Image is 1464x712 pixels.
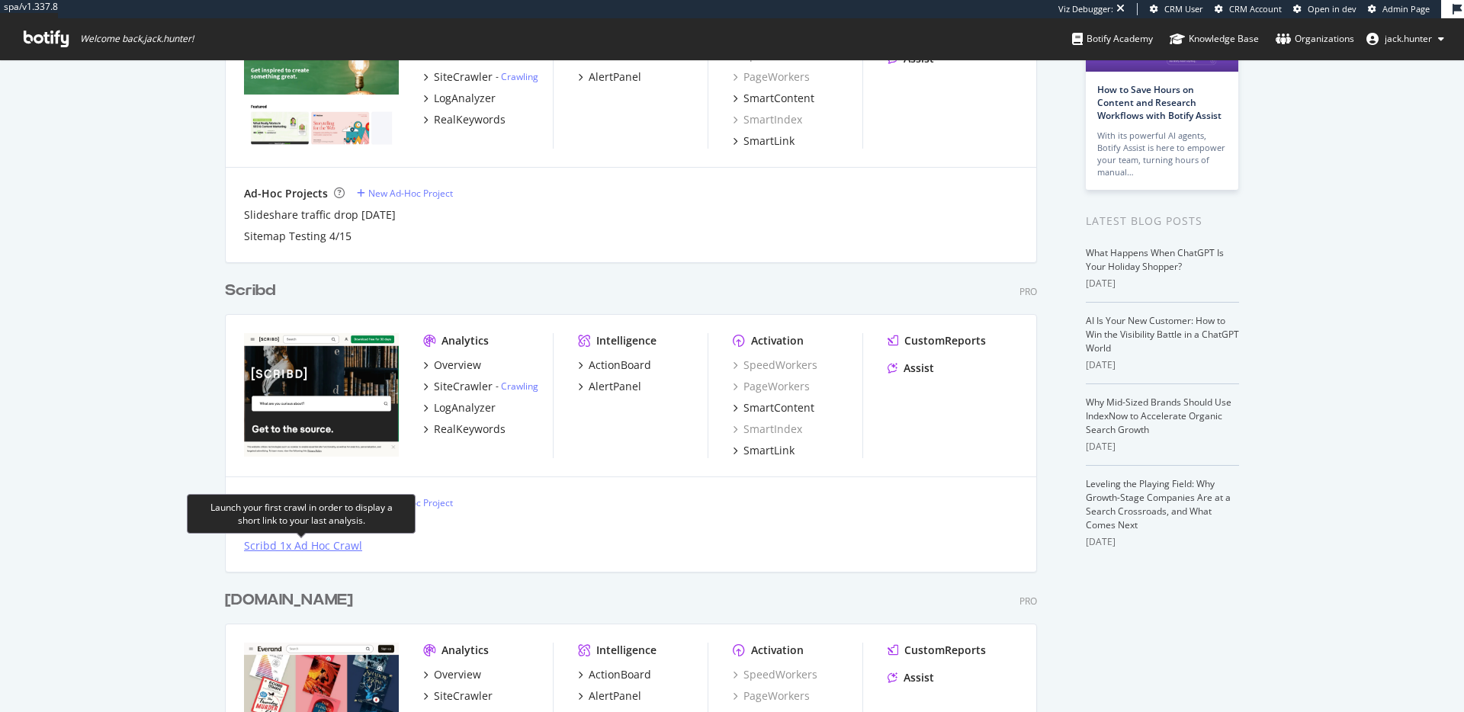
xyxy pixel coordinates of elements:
div: Assist [904,670,934,685]
div: Ad-Hoc Projects [244,186,328,201]
a: SpeedWorkers [733,667,817,682]
a: SpeedWorkers [733,358,817,373]
a: Scribd 1x Ad Hoc Crawl [244,538,362,553]
div: [DOMAIN_NAME] [225,589,353,611]
div: SiteCrawler [434,69,493,85]
div: Intelligence [596,643,657,658]
a: SmartLink [733,133,795,149]
div: Activation [751,643,804,658]
a: ActionBoard [578,358,651,373]
a: ActionBoard [578,667,651,682]
a: SmartIndex [733,112,802,127]
a: Crawling [501,380,538,393]
a: [DOMAIN_NAME] [225,589,359,611]
a: Crawling [501,70,538,83]
div: Analytics [441,333,489,348]
div: Intelligence [596,333,657,348]
a: SiteCrawler [423,688,493,704]
a: CustomReports [888,333,986,348]
div: CustomReports [904,333,986,348]
div: ActionBoard [589,667,651,682]
div: CustomReports [904,643,986,658]
span: Open in dev [1308,3,1356,14]
a: SmartContent [733,91,814,106]
a: RealKeywords [423,422,506,437]
div: AlertPanel [589,69,641,85]
div: [DATE] [1086,440,1239,454]
div: SmartLink [743,443,795,458]
div: - [496,380,538,393]
a: LogAnalyzer [423,91,496,106]
a: Admin Page [1368,3,1430,15]
div: Viz Debugger: [1058,3,1113,15]
span: CRM Account [1229,3,1282,14]
a: Sitemap Testing 4/15 [244,229,352,244]
a: AlertPanel [578,379,641,394]
div: Assist [904,361,934,376]
a: CustomReports [888,643,986,658]
div: [DATE] [1086,277,1239,290]
a: SmartLink [733,443,795,458]
a: Why Mid-Sized Brands Should Use IndexNow to Accelerate Organic Search Growth [1086,396,1231,436]
a: Slideshare traffic drop [DATE] [244,207,396,223]
div: AlertPanel [589,379,641,394]
div: RealKeywords [434,422,506,437]
div: Botify Academy [1072,31,1153,47]
div: LogAnalyzer [434,91,496,106]
div: - [496,70,538,83]
span: CRM User [1164,3,1203,14]
a: SmartContent [733,400,814,415]
div: With its powerful AI agents, Botify Assist is here to empower your team, turning hours of manual… [1097,130,1227,178]
a: What Happens When ChatGPT Is Your Holiday Shopper? [1086,246,1224,273]
div: [DATE] [1086,358,1239,372]
div: Pro [1019,595,1037,608]
img: slideshare.net [244,24,399,147]
div: Knowledge Base [1170,31,1259,47]
div: [DATE] [1086,535,1239,549]
div: SmartLink [743,133,795,149]
span: Admin Page [1382,3,1430,14]
a: Overview [423,358,481,373]
div: Pro [1019,285,1037,298]
div: RealKeywords [434,112,506,127]
a: Overview [423,667,481,682]
div: AlertPanel [589,688,641,704]
div: SiteCrawler [434,379,493,394]
a: CRM Account [1215,3,1282,15]
a: LogAnalyzer [423,400,496,415]
div: Overview [434,358,481,373]
a: Scribd [225,280,281,302]
a: AlertPanel [578,69,641,85]
a: SmartIndex [733,422,802,437]
a: PageWorkers [733,69,810,85]
div: LogAnalyzer [434,400,496,415]
a: AlertPanel [578,688,641,704]
a: Assist [888,361,934,376]
a: RealKeywords [423,112,506,127]
span: Welcome back, jack.hunter ! [80,33,194,45]
div: SmartContent [743,400,814,415]
div: Activation [751,333,804,348]
a: PageWorkers [733,688,810,704]
div: ActionBoard [589,358,651,373]
a: PageWorkers [733,379,810,394]
a: AI Is Your New Customer: How to Win the Visibility Battle in a ChatGPT World [1086,314,1239,354]
button: jack.hunter [1354,27,1456,51]
div: Scribd [225,280,275,302]
a: Open in dev [1293,3,1356,15]
a: SiteCrawler- Crawling [423,69,538,85]
div: Analytics [441,643,489,658]
img: scribd.com [244,333,399,457]
a: Organizations [1276,18,1354,59]
div: Launch your first crawl in order to display a short link to your last analysis. [200,501,403,527]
